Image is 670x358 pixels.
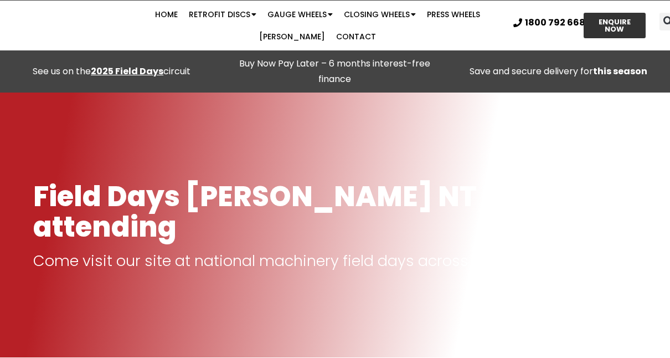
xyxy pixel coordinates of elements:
[6,64,218,79] div: See us on the circuit
[130,3,506,48] nav: Menu
[33,11,130,40] img: Ryan NT logo
[91,65,163,78] a: 2025 Field Days
[594,18,636,33] span: ENQUIRE NOW
[593,65,647,78] strong: this season
[229,56,441,87] p: Buy Now Pay Later – 6 months interest-free finance
[183,3,262,25] a: Retrofit Discs
[262,3,338,25] a: Gauge Wheels
[584,13,646,38] a: ENQUIRE NOW
[254,25,331,48] a: [PERSON_NAME]
[338,3,421,25] a: Closing Wheels
[331,25,382,48] a: Contact
[525,18,585,27] span: 1800 792 668
[33,181,637,242] h1: Field Days [PERSON_NAME] NT are attending
[452,64,664,79] p: Save and secure delivery for
[513,18,585,27] a: 1800 792 668
[150,3,183,25] a: Home
[421,3,486,25] a: Press Wheels
[33,253,637,269] p: Come visit our site at national machinery field days across [GEOGRAPHIC_DATA].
